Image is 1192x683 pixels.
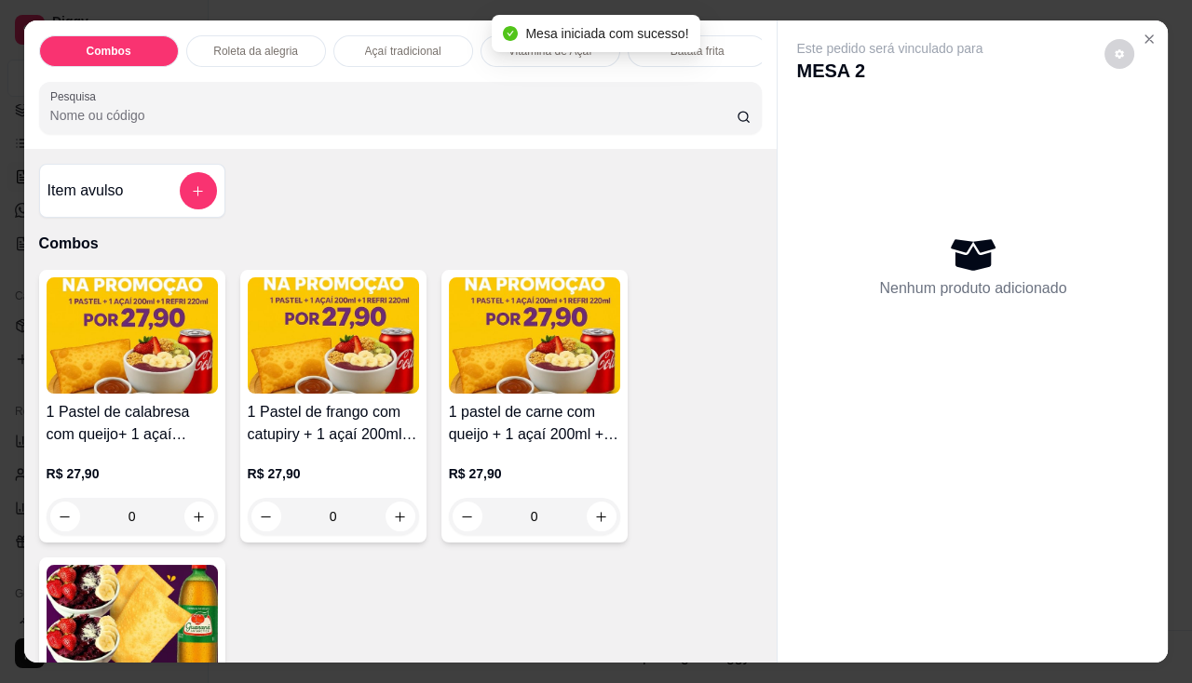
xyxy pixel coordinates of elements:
span: check-circle [503,26,518,41]
p: MESA 2 [796,58,982,84]
h4: 1 Pastel de calabresa com queijo+ 1 açaí 200ml+ 1 refri lata 220ml [47,401,218,446]
p: Batata frita [670,44,725,59]
button: Close [1134,24,1164,54]
img: product-image [449,277,620,394]
h4: 1 pastel de carne com queijo + 1 açaí 200ml + 1 refri lata 220ml [449,401,620,446]
p: Este pedido será vinculado para [796,39,982,58]
p: Combos [39,233,763,255]
input: Pesquisa [50,106,737,125]
img: product-image [47,277,218,394]
h4: Item avulso [47,180,124,202]
p: R$ 27,90 [248,464,419,483]
p: Vitamina de Açaí [508,44,592,59]
p: Açaí tradicional [365,44,441,59]
button: add-separate-item [180,172,217,209]
p: R$ 27,90 [47,464,218,483]
button: decrease-product-quantity [1104,39,1134,69]
img: product-image [47,565,218,681]
p: R$ 27,90 [449,464,620,483]
p: Roleta da alegria [213,44,298,59]
p: Nenhum produto adicionado [879,277,1066,300]
h4: 1 Pastel de frango com catupiry + 1 açaí 200ml + 1 refri lata 220ml [248,401,419,446]
span: Mesa iniciada com sucesso! [525,26,688,41]
p: Combos [87,44,131,59]
label: Pesquisa [50,88,102,104]
img: product-image [248,277,419,394]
